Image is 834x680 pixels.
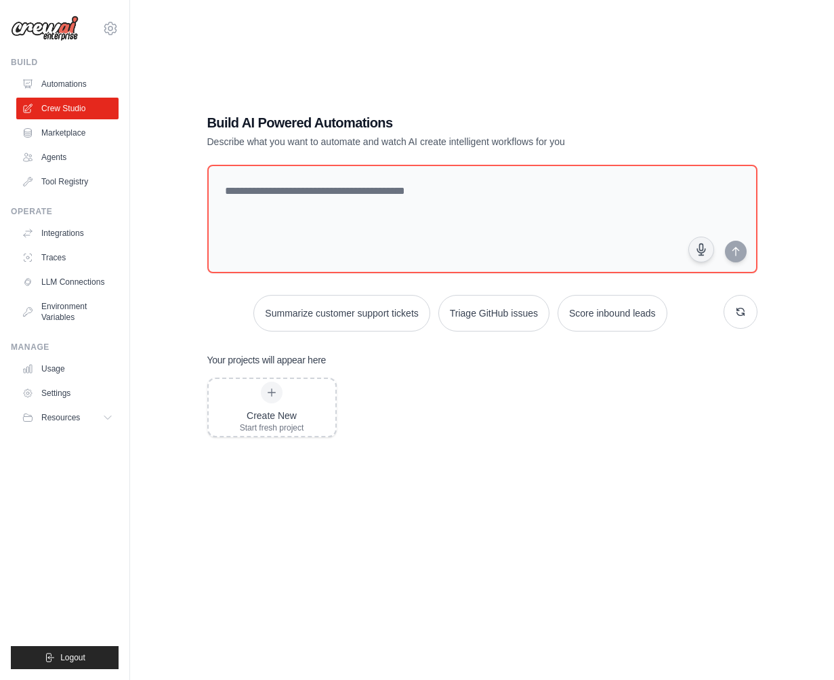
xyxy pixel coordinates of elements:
button: Score inbound leads [558,295,667,332]
a: Traces [16,247,119,268]
div: Build [11,57,119,68]
button: Resources [16,407,119,428]
a: Automations [16,73,119,95]
h1: Build AI Powered Automations [207,113,663,132]
p: Describe what you want to automate and watch AI create intelligent workflows for you [207,135,663,148]
a: Marketplace [16,122,119,144]
button: Get new suggestions [724,295,757,329]
h3: Your projects will appear here [207,353,327,367]
a: Settings [16,382,119,404]
div: Manage [11,342,119,353]
div: Create New [240,409,304,422]
a: Agents [16,146,119,168]
a: Integrations [16,222,119,244]
div: Start fresh project [240,422,304,433]
button: Triage GitHub issues [438,295,549,332]
a: Crew Studio [16,98,119,119]
a: Tool Registry [16,171,119,193]
button: Logout [11,646,119,669]
a: Environment Variables [16,296,119,328]
button: Summarize customer support tickets [253,295,430,332]
a: Usage [16,358,119,380]
button: Click to speak your automation idea [688,237,714,262]
img: Logo [11,16,79,41]
span: Logout [60,652,85,663]
div: Operate [11,206,119,217]
a: LLM Connections [16,271,119,293]
span: Resources [41,412,80,423]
